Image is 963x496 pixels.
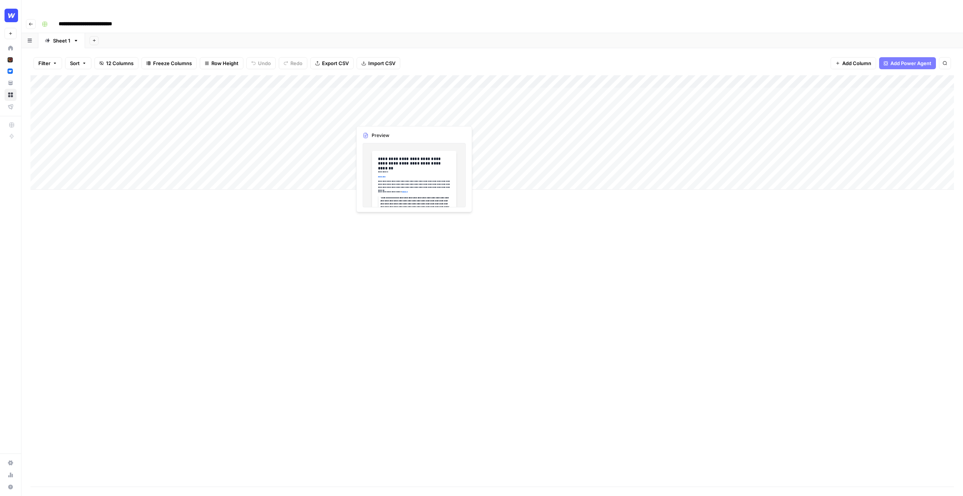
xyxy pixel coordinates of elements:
button: Add Column [831,57,876,69]
span: Import CSV [368,59,395,67]
button: Export CSV [310,57,354,69]
button: Undo [246,57,276,69]
button: Workspace: Webflow [5,6,17,25]
span: Export CSV [322,59,349,67]
a: Sheet 1 [38,33,85,48]
a: Usage [5,469,17,481]
span: 12 Columns [106,59,134,67]
button: Row Height [200,57,243,69]
span: Sort [70,59,80,67]
button: Freeze Columns [141,57,197,69]
a: Home [5,42,17,54]
span: Row Height [211,59,238,67]
div: Sheet 1 [53,37,70,44]
span: Filter [38,59,50,67]
button: Sort [65,57,91,69]
a: Your Data [5,77,17,89]
span: Add Column [842,59,871,67]
span: Redo [290,59,302,67]
button: Redo [279,57,307,69]
img: x9pvq66k5d6af0jwfjov4in6h5zj [8,57,13,62]
span: Add Power Agent [890,59,931,67]
a: Settings [5,457,17,469]
button: Filter [33,57,62,69]
img: Webflow Logo [5,9,18,22]
a: Flightpath [5,101,17,113]
button: 12 Columns [94,57,138,69]
button: Help + Support [5,481,17,493]
img: a1pu3e9a4sjoov2n4mw66knzy8l8 [8,68,13,74]
span: Undo [258,59,271,67]
button: Import CSV [357,57,400,69]
a: Browse [5,89,17,101]
button: Add Power Agent [879,57,936,69]
span: Freeze Columns [153,59,192,67]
